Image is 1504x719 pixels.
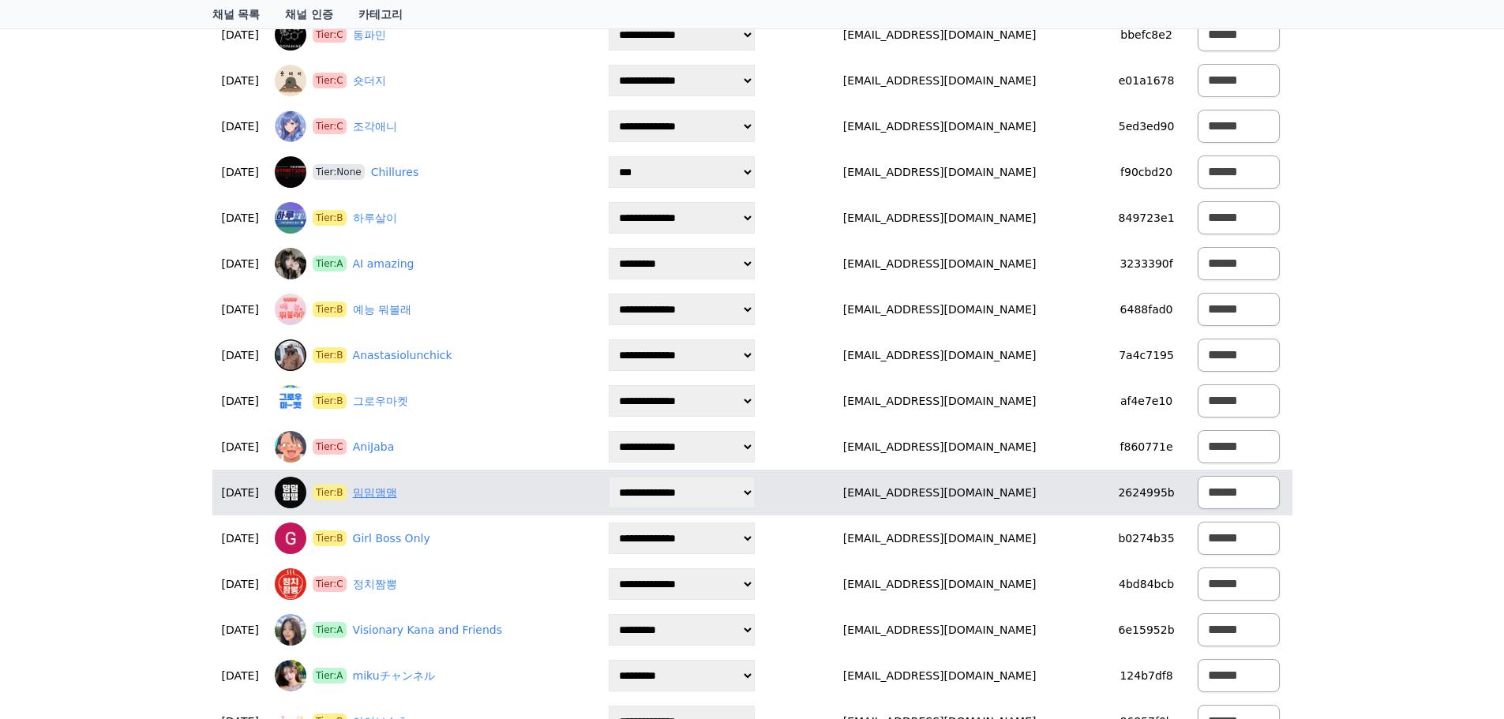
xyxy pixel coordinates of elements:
[771,561,1108,607] td: [EMAIL_ADDRESS][DOMAIN_NAME]
[353,485,397,501] a: 밈밈맴맴
[1108,241,1185,286] td: 3233390f
[313,439,347,455] span: Tier:C
[313,27,347,43] span: Tier:C
[771,424,1108,470] td: [EMAIL_ADDRESS][DOMAIN_NAME]
[1108,58,1185,103] td: e01a1678
[771,195,1108,241] td: [EMAIL_ADDRESS][DOMAIN_NAME]
[275,339,306,371] img: Anastasiolunchick
[1108,149,1185,195] td: f90cbd20
[353,118,397,135] a: 조각애니
[313,301,347,317] span: Tier:B
[771,332,1108,378] td: [EMAIL_ADDRESS][DOMAIN_NAME]
[313,622,347,638] span: Tier:A
[219,347,262,364] p: [DATE]
[313,393,347,409] span: Tier:B
[275,248,306,279] img: AI amazing
[1108,12,1185,58] td: bbefc8e2
[5,500,104,540] a: Home
[275,202,306,234] img: 하루살이
[275,477,306,508] img: 밈밈맴맴
[40,524,68,537] span: Home
[275,294,306,325] img: 예능 뭐볼래
[353,576,397,593] a: 정치짬뽕
[353,393,408,410] a: 그로우마켓
[771,378,1108,424] td: [EMAIL_ADDRESS][DOMAIN_NAME]
[204,500,303,540] a: Settings
[771,12,1108,58] td: [EMAIL_ADDRESS][DOMAIN_NAME]
[104,500,204,540] a: Messages
[353,530,430,547] a: Girl Boss Only
[313,347,347,363] span: Tier:B
[275,110,306,142] img: 조각애니
[219,439,262,455] p: [DATE]
[275,385,306,417] img: 그로우마켓
[1108,286,1185,332] td: 6488fad0
[771,286,1108,332] td: [EMAIL_ADDRESS][DOMAIN_NAME]
[275,568,306,600] img: 정치짬뽕
[353,27,386,43] a: 동파민
[353,668,435,684] a: mikuチャンネル
[353,347,452,364] a: Anastasiolunchick
[313,164,365,180] span: Tier:None
[219,393,262,410] p: [DATE]
[275,156,306,188] img: Chillures
[353,210,397,227] a: 하루살이
[353,439,395,455] a: AniJaba
[275,431,306,462] img: AniJaba
[771,607,1108,653] td: [EMAIL_ADDRESS][DOMAIN_NAME]
[313,485,347,500] span: Tier:B
[771,103,1108,149] td: [EMAIL_ADDRESS][DOMAIN_NAME]
[1108,561,1185,607] td: 4bd84bcb
[313,118,347,134] span: Tier:C
[219,210,262,227] p: [DATE]
[275,19,306,51] img: 동파민
[771,58,1108,103] td: [EMAIL_ADDRESS][DOMAIN_NAME]
[219,668,262,684] p: [DATE]
[234,524,272,537] span: Settings
[771,149,1108,195] td: [EMAIL_ADDRESS][DOMAIN_NAME]
[1108,103,1185,149] td: 5ed3ed90
[219,27,262,43] p: [DATE]
[275,660,306,691] img: mikuチャンネル
[771,470,1108,515] td: [EMAIL_ADDRESS][DOMAIN_NAME]
[219,576,262,593] p: [DATE]
[219,256,262,272] p: [DATE]
[275,614,306,646] img: Visionary Kana and Friends
[1108,195,1185,241] td: 849723e1
[313,210,347,226] span: Tier:B
[371,164,419,181] a: Chillures
[313,73,347,88] span: Tier:C
[219,118,262,135] p: [DATE]
[275,65,306,96] img: 숏더지
[1108,607,1185,653] td: 6e15952b
[353,73,386,89] a: 숏더지
[219,301,262,318] p: [DATE]
[219,485,262,501] p: [DATE]
[771,653,1108,698] td: [EMAIL_ADDRESS][DOMAIN_NAME]
[353,301,411,318] a: 예능 뭐볼래
[219,622,262,638] p: [DATE]
[1108,424,1185,470] td: f860771e
[1108,378,1185,424] td: af4e7e10
[275,522,306,554] img: Girl Boss Only
[313,668,347,683] span: Tier:A
[353,256,414,272] a: AI amazing
[313,530,347,546] span: Tier:B
[1108,470,1185,515] td: 2624995b
[219,73,262,89] p: [DATE]
[771,515,1108,561] td: [EMAIL_ADDRESS][DOMAIN_NAME]
[313,256,347,271] span: Tier:A
[219,530,262,547] p: [DATE]
[219,164,262,181] p: [DATE]
[1108,332,1185,378] td: 7a4c7195
[1108,653,1185,698] td: 124b7df8
[353,622,502,638] a: Visionary Kana and Friends
[1108,515,1185,561] td: b0274b35
[131,525,178,537] span: Messages
[313,576,347,592] span: Tier:C
[771,241,1108,286] td: [EMAIL_ADDRESS][DOMAIN_NAME]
